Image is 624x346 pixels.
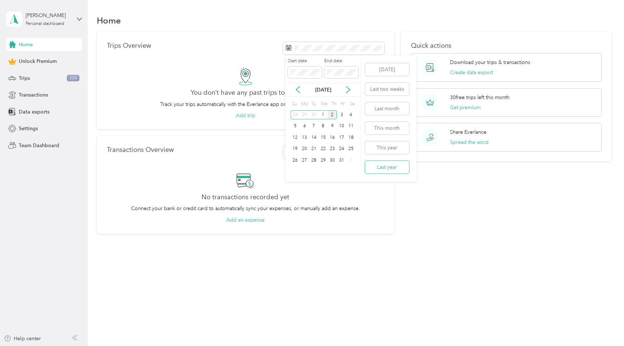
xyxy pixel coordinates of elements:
div: 5 [291,122,300,131]
div: Fr [339,99,346,109]
span: Trips [19,74,30,82]
p: Trips Overview [107,42,151,50]
div: 21 [309,145,318,154]
button: Spread the word [450,138,489,146]
div: 16 [328,133,337,142]
button: This year [365,141,409,154]
p: Transactions Overview [107,146,174,154]
h1: Home [97,17,121,24]
div: 8 [318,122,328,131]
span: Team Dashboard [19,142,59,149]
div: 26 [291,156,300,165]
div: 6 [300,122,309,131]
p: Download your trips & transactions [450,59,530,66]
div: Mo [300,99,308,109]
p: Connect your bank or credit card to automatically sync your expenses, or manually add an expense. [131,205,360,212]
div: 30 [309,110,318,119]
div: Personal dashboard [26,22,64,26]
div: Tu [310,99,317,109]
iframe: Everlance-gr Chat Button Frame [584,306,624,346]
div: 1 [318,110,328,119]
span: Home [19,41,33,48]
button: [DATE] [365,63,409,76]
span: Settings [19,125,38,132]
button: Last month [365,102,409,115]
div: 7 [309,122,318,131]
p: 30 free trips left this month [450,94,510,101]
span: 335 [67,75,79,81]
div: 28 [291,110,300,119]
div: 19 [291,145,300,154]
label: Start date [288,58,322,64]
span: Data exports [19,108,49,116]
div: Th [330,99,337,109]
div: 31 [337,156,346,165]
button: Create data export [450,69,493,76]
div: 22 [318,145,328,154]
div: 28 [309,156,318,165]
div: 29 [300,110,309,119]
div: 18 [346,133,356,142]
button: Last year [365,161,409,174]
div: 2 [328,110,337,119]
div: 24 [337,145,346,154]
div: We [320,99,328,109]
div: 1 [346,156,356,165]
span: Transactions [19,91,48,99]
h2: No transactions recorded yet [201,193,289,201]
div: 27 [300,156,309,165]
div: 9 [328,122,337,131]
div: 10 [337,122,346,131]
label: End date [324,58,358,64]
div: 11 [346,122,356,131]
p: Track your trips automatically with the Everlance app or manually add a trip [160,101,330,108]
div: 12 [291,133,300,142]
div: 20 [300,145,309,154]
button: Add trip [236,112,255,119]
button: Last two weeks [365,83,409,95]
div: 25 [346,145,356,154]
button: This month [365,122,409,134]
span: Unlock Premium [19,57,57,65]
p: [DATE] [308,86,338,94]
div: 29 [318,156,328,165]
div: [PERSON_NAME] [26,12,71,19]
button: Add an expense [226,216,264,224]
div: Su [291,99,298,109]
div: 3 [337,110,346,119]
div: 17 [337,133,346,142]
div: 30 [328,156,337,165]
div: 14 [309,133,318,142]
button: Get premium [450,104,481,111]
p: Share Everlance [450,128,486,136]
button: Help center [4,335,41,342]
div: 15 [318,133,328,142]
div: 4 [346,110,356,119]
h2: You don’t have any past trips to view [191,89,300,97]
div: 23 [328,145,337,154]
div: 13 [300,133,309,142]
div: Sa [349,99,356,109]
p: Quick actions [411,42,602,50]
